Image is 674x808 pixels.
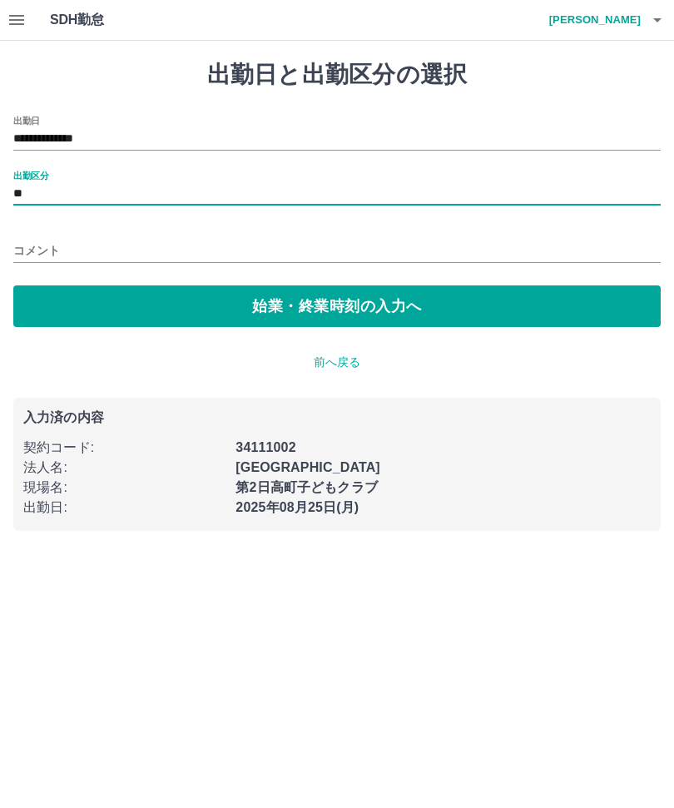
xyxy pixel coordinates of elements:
h1: 出勤日と出勤区分の選択 [13,61,661,89]
label: 出勤区分 [13,169,48,181]
p: 出勤日 : [23,498,225,518]
b: 2025年08月25日(月) [235,500,359,514]
b: [GEOGRAPHIC_DATA] [235,460,380,474]
b: 第2日高町子どもクラブ [235,480,378,494]
b: 34111002 [235,440,295,454]
label: 出勤日 [13,114,40,126]
p: 法人名 : [23,458,225,478]
button: 始業・終業時刻の入力へ [13,285,661,327]
p: 前へ戻る [13,354,661,371]
p: 現場名 : [23,478,225,498]
p: 契約コード : [23,438,225,458]
p: 入力済の内容 [23,411,651,424]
